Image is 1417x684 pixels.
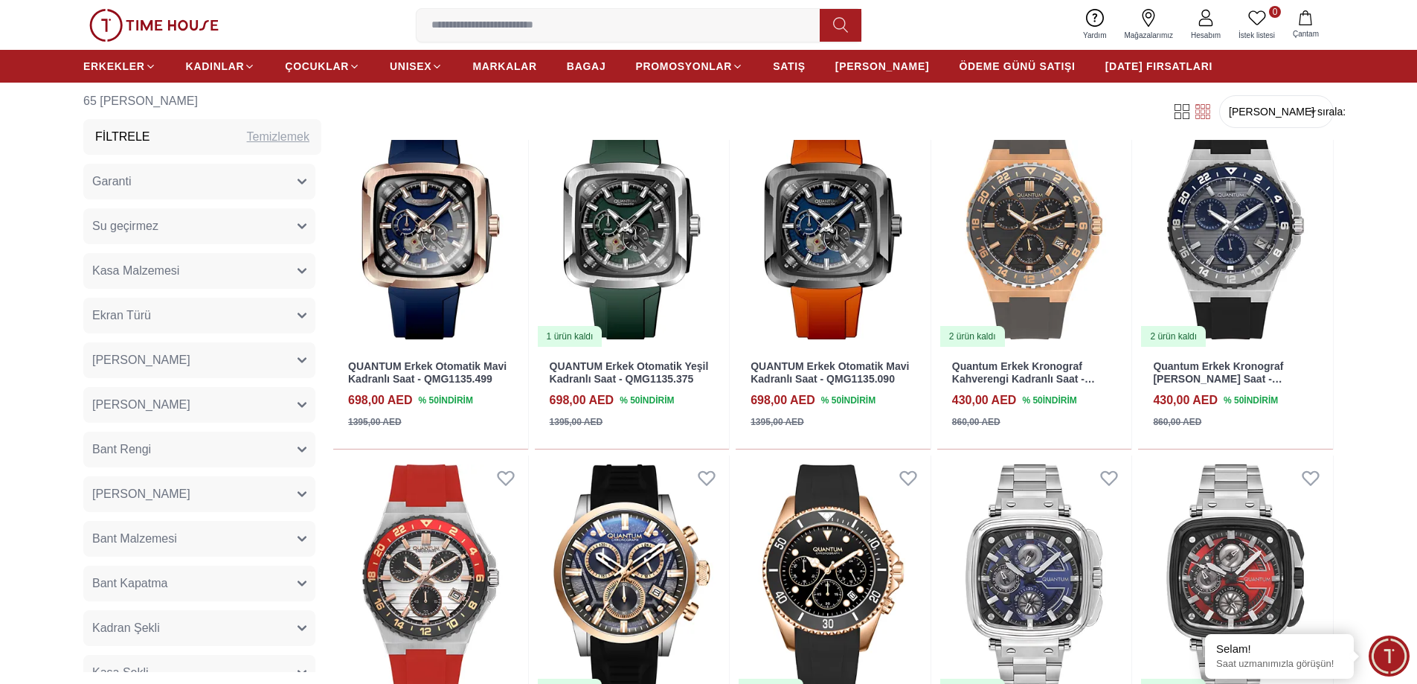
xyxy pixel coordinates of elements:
[952,417,1000,427] font: 860,00 AED
[83,60,145,72] font: ERKEKLER
[1105,60,1212,72] font: [DATE] FIRSATLARI
[348,417,402,427] font: 1395,00 AED
[635,53,743,80] a: PROMOSYONLAR
[1226,104,1293,119] button: [PERSON_NAME] sırala:
[1244,395,1278,406] font: İNDİRİM
[83,610,315,646] button: Kadran Şekli
[92,264,179,277] font: Kasa Malzemesi
[92,443,151,456] font: Bant Rengi
[92,398,190,411] font: [PERSON_NAME]
[1369,636,1410,677] div: Sohbet penceresi
[83,432,315,467] button: Bant Rengi
[1043,395,1077,406] font: İNDİRİM
[89,9,219,42] img: ...
[835,53,930,80] a: [PERSON_NAME]
[472,60,536,72] font: MARKALAR
[247,130,309,143] font: Temizlemek
[1022,395,1042,406] font: % 50
[83,566,315,601] button: Bant Kapatma
[186,53,256,80] a: KADINLAR
[1230,6,1284,44] a: 0İstek listesi
[1229,106,1346,118] font: [PERSON_NAME] sırala:
[285,60,349,72] font: ÇOCUKLAR
[949,331,954,342] font: 2
[83,253,315,289] button: Kasa Malzemesi
[554,331,594,342] font: ürün kaldı
[547,331,552,342] font: 1
[773,60,806,72] font: SATIŞ
[959,60,1075,72] font: ÖDEME GÜNÜ SATIŞI
[83,521,315,557] button: Bant Malzemesi
[92,532,177,545] font: Bant Malzemesi
[751,394,815,406] font: 698,00 AED
[83,387,315,423] button: [PERSON_NAME]
[957,331,996,342] font: ürün kaldı
[937,103,1132,348] img: Quantum Erkek Kronograf Kahverengi Kadranlı Saat - PWG1147.866
[333,103,528,348] img: QUANTUM Erkek Otomatik Mavi Kadranlı Saat - QMG1135.499
[390,53,443,80] a: UNISEX
[83,53,156,80] a: ERKEKLER
[348,394,413,406] font: 698,00 AED
[390,60,431,72] font: UNISEX
[1153,394,1218,406] font: 430,00 AED
[1284,7,1328,42] button: Çantam
[751,417,804,427] font: 1395,00 AED
[83,95,97,107] font: 65
[83,476,315,512] button: [PERSON_NAME]
[1293,30,1319,38] font: Çantam
[439,395,473,406] font: İNDİRİM
[419,395,439,406] font: % 50
[640,395,675,406] font: İNDİRİM
[83,298,315,333] button: Ekran Türü
[1124,31,1173,39] font: Mağazalarımız
[550,417,603,427] font: 1395,00 AED
[1074,6,1116,44] a: Yardım
[1150,331,1155,342] font: 2
[550,394,614,406] font: 698,00 AED
[92,309,151,322] font: Ekran Türü
[92,577,167,589] font: Bant Kapatma
[1273,7,1278,17] font: 0
[736,103,931,348] img: QUANTUM Erkek Otomatik Mavi Kadranlı Saat - QMG1135.090
[1138,103,1333,348] img: Quantum Erkek Kronograf Gri Kadranlı Saat - PWG1147.361
[959,53,1075,80] a: ÖDEME GÜNÜ SATIŞI
[1138,103,1333,348] a: Quantum Erkek Kronograf Gri Kadranlı Saat - PWG1147.3612 ürün kaldı
[92,621,160,634] font: Kadran Şekli
[95,130,150,143] font: Filtrele
[835,60,930,72] font: [PERSON_NAME]
[1238,31,1275,39] font: İstek listesi
[550,360,709,385] font: QUANTUM Erkek Otomatik Yeşil Kadranlı Saat - QMG1135.375
[1153,417,1201,427] font: 860,00 AED
[100,95,198,107] font: [PERSON_NAME]
[1157,331,1197,342] font: ürün kaldı
[751,360,909,385] a: QUANTUM Erkek Otomatik Mavi Kadranlı Saat - QMG1135.090
[952,360,1095,397] font: Quantum Erkek Kronograf Kahverengi Kadranlı Saat - PWG1147.866
[937,103,1132,348] a: Quantum Erkek Kronograf Kahverengi Kadranlı Saat - PWG1147.8662 ürün kaldı
[535,103,730,348] img: QUANTUM Erkek Otomatik Yeşil Kadranlı Saat - QMG1135.375
[1115,6,1182,44] a: Mağazalarımız
[841,395,875,406] font: İNDİRİM
[92,220,158,232] font: Su geçirmez
[952,394,1017,406] font: 430,00 AED
[1153,360,1283,397] a: Quantum Erkek Kronograf [PERSON_NAME] Saat - PWG1147.361
[1224,395,1244,406] font: % 50
[285,53,360,80] a: ÇOCUKLAR
[1216,642,1251,655] font: Selam!
[620,395,640,406] font: % 50
[773,53,806,80] a: SATIŞ
[83,342,315,378] button: [PERSON_NAME]
[1191,31,1221,39] font: Hesabım
[635,60,732,72] font: PROMOSYONLAR
[821,395,841,406] font: % 50
[1216,658,1334,669] font: Saat uzmanımızla görüşün!
[567,60,606,72] font: BAGAJ
[83,208,315,244] button: Su geçirmez
[92,488,190,500] font: [PERSON_NAME]
[348,360,507,385] a: QUANTUM Erkek Otomatik Mavi Kadranlı Saat - QMG1135.499
[472,53,536,80] a: MARKALAR
[186,60,245,72] font: KADINLAR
